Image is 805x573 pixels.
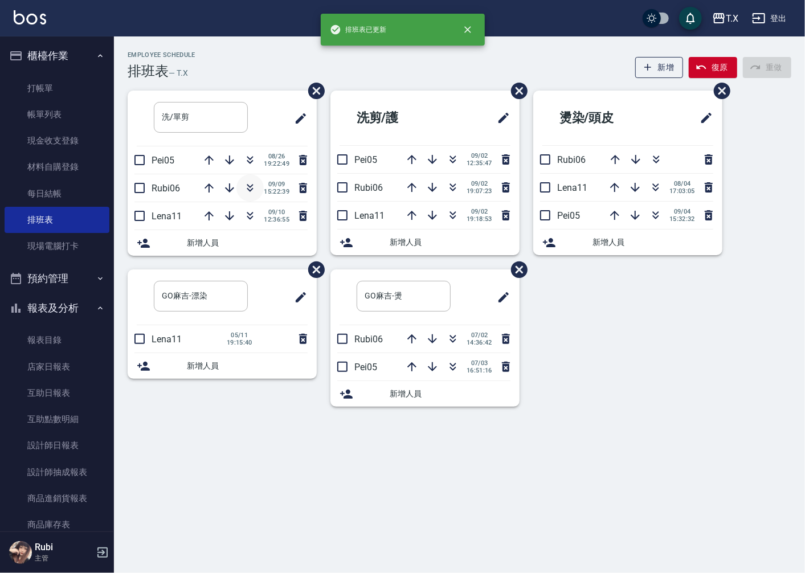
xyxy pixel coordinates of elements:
[264,216,289,223] span: 12:36:55
[708,7,743,30] button: T.X
[390,236,510,248] span: 新增人員
[287,284,308,311] span: 修改班表的標題
[5,380,109,406] a: 互助日報表
[128,230,317,256] div: 新增人員
[490,284,510,311] span: 修改班表的標題
[152,211,182,222] span: Lena11
[557,154,586,165] span: Rubi06
[169,67,188,79] h6: — T.X
[5,406,109,432] a: 互助點數明細
[9,541,32,564] img: Person
[152,334,182,345] span: Lena11
[5,432,109,459] a: 設計師日報表
[679,7,702,30] button: save
[264,153,289,160] span: 08/26
[264,208,289,216] span: 09/10
[128,51,195,59] h2: Employee Schedule
[354,182,383,193] span: Rubi06
[5,154,109,180] a: 材料自購登錄
[330,230,520,255] div: 新增人員
[747,8,791,29] button: 登出
[5,181,109,207] a: 每日結帳
[5,485,109,511] a: 商品進銷貨報表
[5,511,109,538] a: 商品庫存表
[502,74,529,108] span: 刪除班表
[467,359,492,367] span: 07/03
[533,230,722,255] div: 新增人員
[467,159,492,167] span: 12:35:47
[340,97,453,138] h2: 洗剪/護
[467,367,492,374] span: 16:51:16
[669,215,695,223] span: 15:32:32
[557,210,580,221] span: Pei05
[467,215,492,223] span: 19:18:53
[467,187,492,195] span: 19:07:23
[693,104,713,132] span: 修改班表的標題
[5,233,109,259] a: 現場電腦打卡
[669,180,695,187] span: 08/04
[390,388,510,400] span: 新增人員
[287,105,308,132] span: 修改班表的標題
[152,155,174,166] span: Pei05
[154,281,248,312] input: 排版標題
[128,353,317,379] div: 新增人員
[726,11,738,26] div: T.X
[330,381,520,407] div: 新增人員
[354,334,383,345] span: Rubi06
[354,210,385,221] span: Lena11
[227,331,252,339] span: 05/11
[557,182,587,193] span: Lena11
[5,41,109,71] button: 櫃檯作業
[5,207,109,233] a: 排班表
[635,57,684,78] button: 新增
[152,183,180,194] span: Rubi06
[264,188,289,195] span: 15:22:39
[705,74,732,108] span: 刪除班表
[300,74,326,108] span: 刪除班表
[502,253,529,286] span: 刪除班表
[128,63,169,79] h3: 排班表
[5,101,109,128] a: 帳單列表
[467,331,492,339] span: 07/02
[5,293,109,323] button: 報表及分析
[5,354,109,380] a: 店家日報表
[354,154,377,165] span: Pei05
[14,10,46,24] img: Logo
[187,237,308,249] span: 新增人員
[227,339,252,346] span: 19:15:40
[542,97,661,138] h2: 燙染/頭皮
[330,24,387,35] span: 排班表已更新
[35,542,93,553] h5: Rubi
[467,180,492,187] span: 09/02
[467,339,492,346] span: 14:36:42
[357,281,451,312] input: 排版標題
[35,553,93,563] p: 主管
[264,181,289,188] span: 09/09
[5,75,109,101] a: 打帳單
[467,208,492,215] span: 09/02
[187,360,308,372] span: 新增人員
[5,128,109,154] a: 現金收支登錄
[467,152,492,159] span: 09/02
[669,208,695,215] span: 09/04
[354,362,377,373] span: Pei05
[300,253,326,286] span: 刪除班表
[5,327,109,353] a: 報表目錄
[490,104,510,132] span: 修改班表的標題
[154,102,248,133] input: 排版標題
[264,160,289,167] span: 19:22:49
[592,236,713,248] span: 新增人員
[5,459,109,485] a: 設計師抽成報表
[689,57,737,78] button: 復原
[5,264,109,293] button: 預約管理
[669,187,695,195] span: 17:03:05
[455,17,480,42] button: close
